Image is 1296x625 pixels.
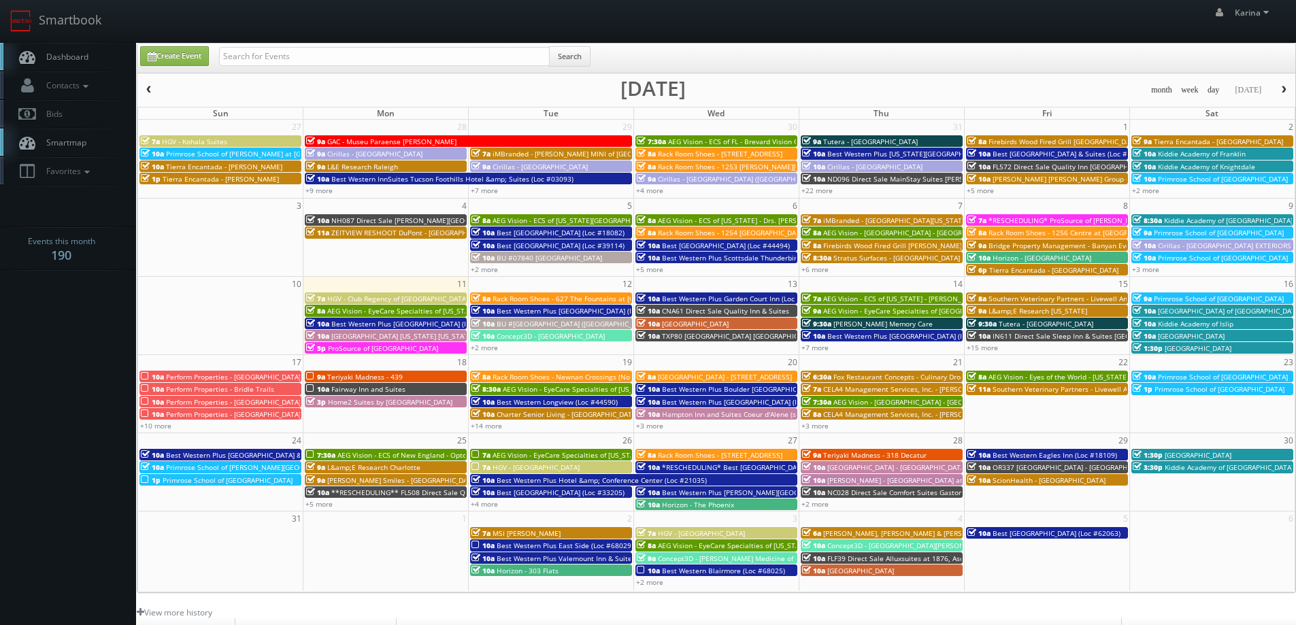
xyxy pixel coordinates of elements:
[1133,306,1156,316] span: 10a
[306,174,329,184] span: 10a
[662,462,851,472] span: *RESCHEDULING* Best [GEOGRAPHIC_DATA] (Loc #44309)
[306,149,325,158] span: 9a
[39,165,93,177] span: Favorites
[1154,384,1284,394] span: Primrose School of [GEOGRAPHIC_DATA]
[662,331,820,341] span: TXP80 [GEOGRAPHIC_DATA] [GEOGRAPHIC_DATA]
[833,372,976,382] span: Fox Restaurant Concepts - Culinary Dropout
[637,554,656,563] span: 9a
[39,137,86,148] span: Smartmap
[327,475,478,485] span: [PERSON_NAME] Smiles - [GEOGRAPHIC_DATA]
[658,541,888,550] span: AEG Vision - EyeCare Specialties of [US_STATE] - In Focus Vision Center
[823,306,1091,316] span: AEG Vision - EyeCare Specialties of [GEOGRAPHIC_DATA] - Medfield Eye Associates
[801,421,829,430] a: +3 more
[166,397,301,407] span: Perform Properties - [GEOGRAPHIC_DATA]
[471,306,495,316] span: 10a
[305,499,333,509] a: +5 more
[163,475,293,485] span: Primrose School of [GEOGRAPHIC_DATA]
[327,372,403,382] span: Teriyaki Madness - 439
[1133,331,1156,341] span: 10a
[166,409,301,419] span: Perform Properties - [GEOGRAPHIC_DATA]
[331,228,566,237] span: ZEITVIEW RESHOOT DuPont - [GEOGRAPHIC_DATA], [GEOGRAPHIC_DATA]
[801,186,833,195] a: +22 more
[801,343,829,352] a: +7 more
[802,462,825,472] span: 10a
[1165,462,1293,472] span: Kiddie Academy of [GEOGRAPHIC_DATA]
[331,319,504,328] span: Best Western Plus [GEOGRAPHIC_DATA] (Loc #48184)
[637,409,660,419] span: 10a
[1133,149,1156,158] span: 10a
[141,462,164,472] span: 10a
[306,162,325,171] span: 9a
[827,488,1044,497] span: NC028 Direct Sale Comfort Suites Gastonia- - [GEOGRAPHIC_DATA]
[802,541,825,550] span: 10a
[1133,241,1156,250] span: 10a
[1203,82,1225,99] button: day
[39,108,63,120] span: Bids
[306,397,326,407] span: 3p
[337,450,586,460] span: AEG Vision - ECS of New England - OptomEyes Health – [GEOGRAPHIC_DATA]
[658,450,782,460] span: Rack Room Shoes - [STREET_ADDRESS]
[988,216,1147,225] span: *RESCHEDULING* ProSource of [PERSON_NAME]
[1158,372,1288,382] span: Primrose School of [GEOGRAPHIC_DATA]
[497,566,559,575] span: Horizon - 303 Flats
[471,265,498,274] a: +2 more
[306,216,329,225] span: 10a
[967,186,994,195] a: +5 more
[493,216,659,225] span: AEG Vision - ECS of [US_STATE][GEOGRAPHIC_DATA]
[658,554,877,563] span: Concept3D - [PERSON_NAME] Medicine of USC [GEOGRAPHIC_DATA]
[39,80,92,91] span: Contacts
[988,137,1140,146] span: Firebirds Wood Fired Grill [GEOGRAPHIC_DATA]
[306,294,325,303] span: 7a
[306,228,329,237] span: 11a
[306,450,335,460] span: 7:30a
[493,528,561,538] span: MSI [PERSON_NAME]
[1158,162,1255,171] span: Kiddie Academy of Knightdale
[637,241,660,250] span: 10a
[497,331,605,341] span: Concept3D - [GEOGRAPHIC_DATA]
[1133,462,1163,472] span: 3:30p
[662,500,734,509] span: Horizon - The Phoenix
[827,162,923,171] span: Cirillas - [GEOGRAPHIC_DATA]
[993,149,1150,158] span: Best [GEOGRAPHIC_DATA] & Suites (Loc #37117)
[471,499,498,509] a: +4 more
[471,343,498,352] a: +2 more
[802,137,821,146] span: 9a
[1176,82,1203,99] button: week
[306,343,326,353] span: 5p
[827,475,994,485] span: [PERSON_NAME] - [GEOGRAPHIC_DATA] at Heritage
[802,554,825,563] span: 10a
[1165,343,1231,353] span: [GEOGRAPHIC_DATA]
[1146,82,1177,99] button: month
[166,462,350,472] span: Primrose School of [PERSON_NAME][GEOGRAPHIC_DATA]
[471,253,495,263] span: 10a
[967,462,991,472] span: 10a
[549,46,591,67] button: Search
[306,488,329,497] span: 10a
[802,294,821,303] span: 7a
[331,488,535,497] span: **RESCHEDULING** FL508 Direct Sale Quality Inn Oceanfront
[1235,7,1273,18] span: Karina
[306,475,325,485] span: 9a
[993,174,1264,184] span: [PERSON_NAME] [PERSON_NAME] Group - [GEOGRAPHIC_DATA] - [STREET_ADDRESS]
[471,541,495,550] span: 10a
[637,174,656,184] span: 9a
[471,384,501,394] span: 8:30a
[166,162,282,171] span: Tierra Encantada - [PERSON_NAME]
[497,409,638,419] span: Charter Senior Living - [GEOGRAPHIC_DATA]
[967,331,991,341] span: 10a
[1133,294,1152,303] span: 9a
[827,174,999,184] span: ND096 Direct Sale MainStay Suites [PERSON_NAME]
[1133,162,1156,171] span: 10a
[827,331,1000,341] span: Best Western Plus [GEOGRAPHIC_DATA] (Loc #05721)
[471,216,491,225] span: 8a
[141,174,161,184] span: 1p
[1133,174,1156,184] span: 10a
[39,51,88,63] span: Dashboard
[662,488,1012,497] span: Best Western Plus [PERSON_NAME][GEOGRAPHIC_DATA]/[PERSON_NAME][GEOGRAPHIC_DATA] (Loc #10397)
[967,265,987,275] span: 6p
[801,499,829,509] a: +2 more
[637,462,660,472] span: 10a
[1158,319,1233,328] span: Kiddie Academy of Islip
[636,421,663,430] a: +3 more
[993,253,1091,263] span: Horizon - [GEOGRAPHIC_DATA]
